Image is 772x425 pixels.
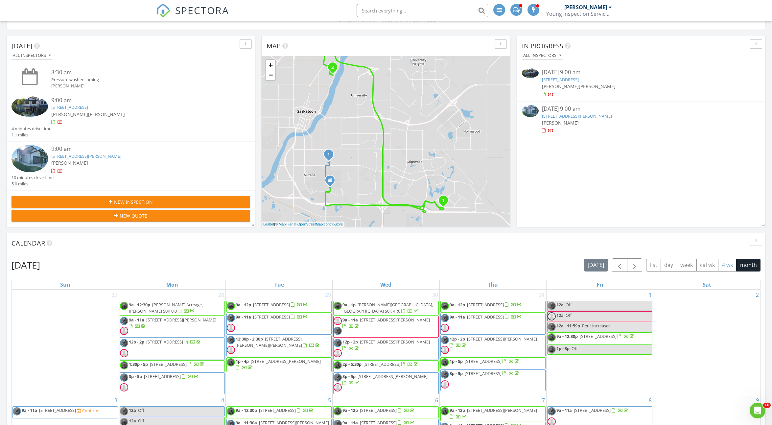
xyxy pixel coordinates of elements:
span: 9a - 11a [129,317,144,323]
a: 9a - 11a [STREET_ADDRESS][PERSON_NAME] [333,316,438,338]
img: sean.jpg [120,302,128,310]
span: 9a - 11a [342,317,358,323]
div: [DATE] 9:00 am [542,68,741,77]
a: Go to August 2, 2025 [755,290,760,300]
a: Confirm [77,408,98,414]
div: Confirm [82,408,98,413]
img: sean.jpg [227,358,235,366]
img: brendan.jpg [120,317,128,325]
div: 574 Burgess Cres, Saskatoon, SK S7V 0W6 [443,200,447,204]
div: 4 minutes drive time [12,126,51,132]
a: Go to August 5, 2025 [327,395,332,406]
span: 2p - 5:30p [342,361,362,367]
span: Off [138,407,144,413]
span: [DATE] [12,41,33,50]
span: [STREET_ADDRESS][PERSON_NAME] [251,358,321,364]
span: 12a - 11:59p [556,323,580,329]
button: month [736,259,760,272]
a: Go to July 30, 2025 [431,290,439,300]
img: brendan.jpg [120,339,128,347]
span: [STREET_ADDRESS][PERSON_NAME] [467,336,537,342]
img: default-user-f0147aede5fd5fa78ca7ade42f37bd4542148d508eef1c3d3ea960f66861d68b.jpg [120,383,128,391]
span: 12a [129,418,136,424]
span: [STREET_ADDRESS][PERSON_NAME] [146,317,216,323]
a: Go to July 28, 2025 [217,290,225,300]
a: [STREET_ADDRESS] [542,77,579,83]
a: SPECTORA [156,9,229,23]
span: 9a - 12p [450,407,465,413]
button: Previous month [612,258,627,272]
img: default-user-f0147aede5fd5fa78ca7ade42f37bd4542148d508eef1c3d3ea960f66861d68b.jpg [548,312,556,320]
td: Go to July 31, 2025 [439,290,546,395]
button: list [646,259,661,272]
a: Zoom in [266,60,275,70]
img: default-user-f0147aede5fd5fa78ca7ade42f37bd4542148d508eef1c3d3ea960f66861d68b.jpg [441,324,449,332]
span: [PERSON_NAME] [542,83,579,89]
img: brendan.jpg [13,407,21,415]
a: 9:00 am [STREET_ADDRESS][PERSON_NAME] [PERSON_NAME] 10 minutes drive time 5.0 miles [12,145,250,187]
span: 12p - 2p [342,339,358,345]
span: In Progress [522,41,563,50]
a: 9:00 am [STREET_ADDRESS] [PERSON_NAME][PERSON_NAME] 4 minutes drive time 1.1 miles [12,96,250,138]
span: [STREET_ADDRESS] [360,407,397,413]
a: 9a - 12:30p [STREET_ADDRESS] [556,333,635,339]
span: 12p - 2p [450,336,465,342]
img: brendan.jpg [441,370,449,379]
img: default-user-f0147aede5fd5fa78ca7ade42f37bd4542148d508eef1c3d3ea960f66861d68b.jpg [227,324,235,332]
img: sean.jpg [441,302,449,310]
input: Search everything... [357,4,488,17]
button: All Inspectors [12,51,52,60]
span: 9a - 12:30p [236,407,257,413]
a: 9a - 1p [PERSON_NAME][GEOGRAPHIC_DATA], [GEOGRAPHIC_DATA] S0K 4R0 [342,302,433,314]
a: 9a - 11a [STREET_ADDRESS][PERSON_NAME] [120,316,225,338]
i: 2 [331,65,334,70]
span: Map [267,41,281,50]
a: 9a - 12:30p [PERSON_NAME] Acreage, [PERSON_NAME] S0K 0J0 [129,302,203,314]
a: 1:30p - 5p [STREET_ADDRESS] [129,361,205,367]
a: Sunday [59,280,72,289]
div: 8:30 am [51,68,230,77]
span: Off [138,418,144,424]
a: 3p - 5p [STREET_ADDRESS] [120,372,225,394]
span: New Inspection [114,199,153,205]
i: 1 [327,153,330,157]
a: 9a - 12:30p [PERSON_NAME] Acreage, [PERSON_NAME] S0K 0J0 [120,301,225,316]
span: Off [566,302,572,308]
a: 9a - 12p [STREET_ADDRESS] [333,406,438,418]
a: 9a - 12:30p [STREET_ADDRESS] [547,332,652,344]
img: 9370322%2Fcover_photos%2FA0HxCh2rHp0TDy81yIdz%2Fsmall.9370322-1756395254504 [12,96,48,117]
span: Off [566,312,572,318]
img: sean.jpg [334,407,342,415]
a: Saturday [701,280,713,289]
a: 9a - 12p [STREET_ADDRESS][PERSON_NAME] [450,407,537,419]
span: 12a [129,407,136,413]
div: 1548 Empress Ave , Saskatoon, SK S7K 3G3 [333,67,337,71]
img: sean.jpg [227,407,235,415]
span: [PERSON_NAME] [579,83,616,89]
a: Go to August 6, 2025 [434,395,439,406]
img: brendan.jpg [441,336,449,344]
img: brendan.jpg [227,314,235,322]
a: [STREET_ADDRESS][PERSON_NAME] [542,113,612,119]
div: [PERSON_NAME] [564,4,607,11]
button: week [677,259,697,272]
img: brendan.jpg [120,373,128,382]
span: [PERSON_NAME] [51,160,88,166]
a: Leaflet [263,222,274,226]
span: [STREET_ADDRESS] [144,373,181,379]
div: 10 minutes drive time [12,175,54,181]
button: New Inspection [12,196,250,208]
a: © OpenStreetMap contributors [294,222,343,226]
img: sean.jpg [334,361,342,369]
td: Go to August 1, 2025 [546,290,653,395]
span: Off [572,345,578,351]
span: 12a [556,312,564,318]
span: [STREET_ADDRESS][PERSON_NAME] [360,339,430,345]
a: 3p - 5p [STREET_ADDRESS] [129,373,199,379]
span: 1p - 4p [236,358,249,364]
img: default-user-f0147aede5fd5fa78ca7ade42f37bd4542148d508eef1c3d3ea960f66861d68b.jpg [120,327,128,335]
span: [PERSON_NAME] [51,111,88,117]
img: The Best Home Inspection Software - Spectora [156,3,171,18]
span: [STREET_ADDRESS][PERSON_NAME] [358,373,428,379]
span: Calendar [12,239,45,248]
